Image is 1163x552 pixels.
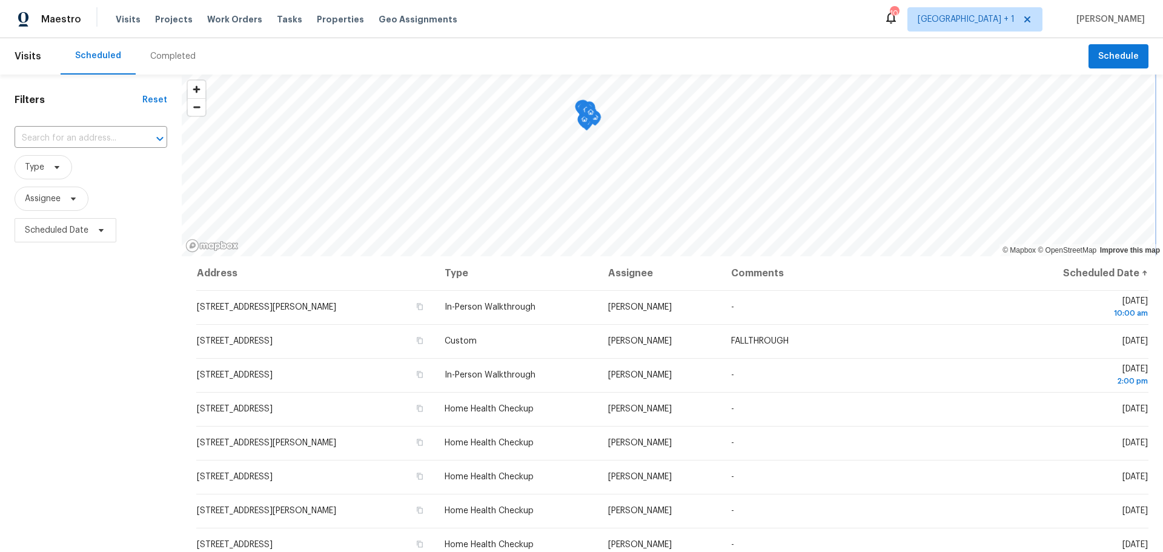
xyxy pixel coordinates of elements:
[731,337,789,345] span: FALLTHROUGH
[1100,246,1160,254] a: Improve this map
[379,13,457,25] span: Geo Assignments
[150,50,196,62] div: Completed
[575,101,587,119] div: Map marker
[15,43,41,70] span: Visits
[890,7,898,19] div: 10
[197,337,273,345] span: [STREET_ADDRESS]
[608,405,672,413] span: [PERSON_NAME]
[25,193,61,205] span: Assignee
[414,505,425,516] button: Copy Address
[608,439,672,447] span: [PERSON_NAME]
[445,439,534,447] span: Home Health Checkup
[1122,507,1148,515] span: [DATE]
[197,303,336,311] span: [STREET_ADDRESS][PERSON_NAME]
[414,437,425,448] button: Copy Address
[580,109,592,128] div: Map marker
[25,161,44,173] span: Type
[445,371,535,379] span: In-Person Walkthrough
[196,256,435,290] th: Address
[585,106,597,125] div: Map marker
[608,371,672,379] span: [PERSON_NAME]
[445,473,534,481] span: Home Health Checkup
[608,337,672,345] span: [PERSON_NAME]
[578,102,591,121] div: Map marker
[575,101,588,119] div: Map marker
[435,256,598,290] th: Type
[414,369,425,380] button: Copy Address
[317,13,364,25] span: Properties
[731,303,734,311] span: -
[414,471,425,482] button: Copy Address
[207,13,262,25] span: Work Orders
[577,100,589,119] div: Map marker
[578,112,591,131] div: Map marker
[584,111,596,130] div: Map marker
[1122,540,1148,549] span: [DATE]
[608,473,672,481] span: [PERSON_NAME]
[1002,246,1036,254] a: Mapbox
[197,540,273,549] span: [STREET_ADDRESS]
[197,371,273,379] span: [STREET_ADDRESS]
[1038,246,1096,254] a: OpenStreetMap
[1122,473,1148,481] span: [DATE]
[731,507,734,515] span: -
[581,113,594,132] div: Map marker
[277,15,302,24] span: Tasks
[197,439,336,447] span: [STREET_ADDRESS][PERSON_NAME]
[75,50,121,62] div: Scheduled
[580,104,592,122] div: Map marker
[583,101,595,120] div: Map marker
[116,13,141,25] span: Visits
[25,224,88,236] span: Scheduled Date
[588,110,600,129] div: Map marker
[445,540,534,549] span: Home Health Checkup
[577,113,589,132] div: Map marker
[1017,375,1148,387] div: 2:00 pm
[731,371,734,379] span: -
[589,111,601,130] div: Map marker
[197,405,273,413] span: [STREET_ADDRESS]
[15,129,133,148] input: Search for an address...
[1088,44,1148,69] button: Schedule
[188,81,205,98] button: Zoom in
[445,303,535,311] span: In-Person Walkthrough
[155,13,193,25] span: Projects
[151,130,168,147] button: Open
[188,99,205,116] span: Zoom out
[15,94,142,106] h1: Filters
[578,113,591,131] div: Map marker
[731,439,734,447] span: -
[731,540,734,549] span: -
[1122,405,1148,413] span: [DATE]
[731,405,734,413] span: -
[1098,49,1139,64] span: Schedule
[445,507,534,515] span: Home Health Checkup
[1122,337,1148,345] span: [DATE]
[414,539,425,550] button: Copy Address
[182,75,1154,256] canvas: Map
[608,303,672,311] span: [PERSON_NAME]
[445,337,477,345] span: Custom
[414,301,425,312] button: Copy Address
[608,540,672,549] span: [PERSON_NAME]
[414,403,425,414] button: Copy Address
[580,116,592,135] div: Map marker
[142,94,167,106] div: Reset
[197,473,273,481] span: [STREET_ADDRESS]
[414,335,425,346] button: Copy Address
[918,13,1015,25] span: [GEOGRAPHIC_DATA] + 1
[598,256,721,290] th: Assignee
[1122,439,1148,447] span: [DATE]
[608,507,672,515] span: [PERSON_NAME]
[1007,256,1148,290] th: Scheduled Date ↑
[41,13,81,25] span: Maestro
[445,405,534,413] span: Home Health Checkup
[185,239,239,253] a: Mapbox homepage
[1017,307,1148,319] div: 10:00 am
[731,473,734,481] span: -
[188,98,205,116] button: Zoom out
[721,256,1007,290] th: Comments
[1017,297,1148,319] span: [DATE]
[197,507,336,515] span: [STREET_ADDRESS][PERSON_NAME]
